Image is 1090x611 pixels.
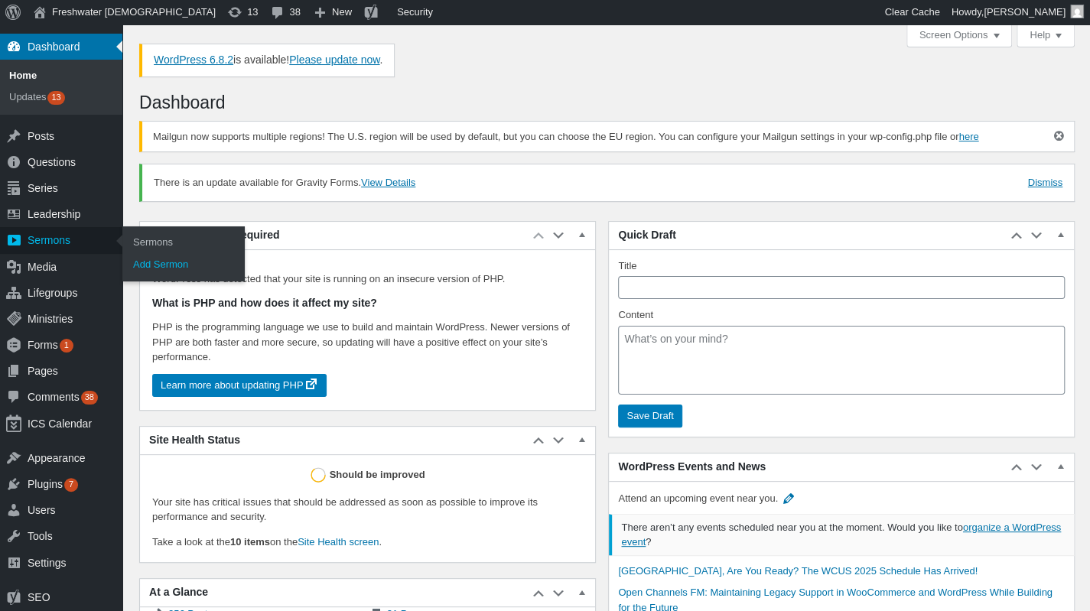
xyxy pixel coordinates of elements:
label: Content [618,308,653,322]
button: Help [1017,24,1075,47]
p: Your site has critical issues that should be addressed as soon as possible to improve its perform... [152,495,583,525]
h2: PHP Update Required [140,222,528,249]
li: There aren’t any events scheduled near you at the moment. Would you like to ? [609,514,1074,554]
a: WordPress 6.8.2 [154,54,233,66]
div: Should be improved [330,467,425,483]
span: Security [397,6,433,18]
span: Quick Draft [618,228,675,243]
span: 13 [51,93,60,102]
p: PHP is the programming language we use to build and maintain WordPress. Newer versions of PHP are... [152,320,583,365]
a: [GEOGRAPHIC_DATA], Are You Ready? The WCUS 2025 Schedule Has Arrived! [618,565,978,577]
a: Learn more about updating PHP [152,374,327,397]
span: Update Available [60,339,73,353]
p: WordPress has detected that your site is running on an insecure version of PHP. [152,271,583,287]
a: Dismiss [1028,176,1063,191]
div: is available! . [139,44,395,77]
a: organize a WordPress event [621,522,1061,547]
a: Please update WordPress now [289,54,379,66]
span: 1 [64,340,69,349]
h2: At a Glance [140,579,528,606]
p: Mailgun now supports multiple regions! The U.S. region will be used by default, but you can choos... [151,128,1045,146]
span: Attend an upcoming event near you. [618,492,778,504]
a: Site Health screen [298,536,379,548]
span: 38 [85,392,94,401]
h2: WordPress Events and News [609,453,1007,481]
a: here [958,131,978,142]
a: Sermons [122,232,245,253]
span: [PERSON_NAME] [984,6,1066,18]
span: Clear Cache [884,6,939,18]
label: Title [618,259,636,273]
input: Save Draft [618,405,682,427]
a: Add Sermon [122,254,245,275]
div: There is an update available for Gravity Forms. [139,164,1075,202]
span: 7 [69,479,73,489]
h3: What is PHP and how does it affect my site? [152,296,583,311]
strong: 10 items [230,536,270,548]
button: Screen Options [906,24,1013,47]
p: Take a look at the on the . [152,535,583,550]
h1: Dashboard [139,85,1075,118]
h2: Site Health Status [140,427,528,454]
a: View Details [361,177,415,190]
button: Edit city [781,491,796,506]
